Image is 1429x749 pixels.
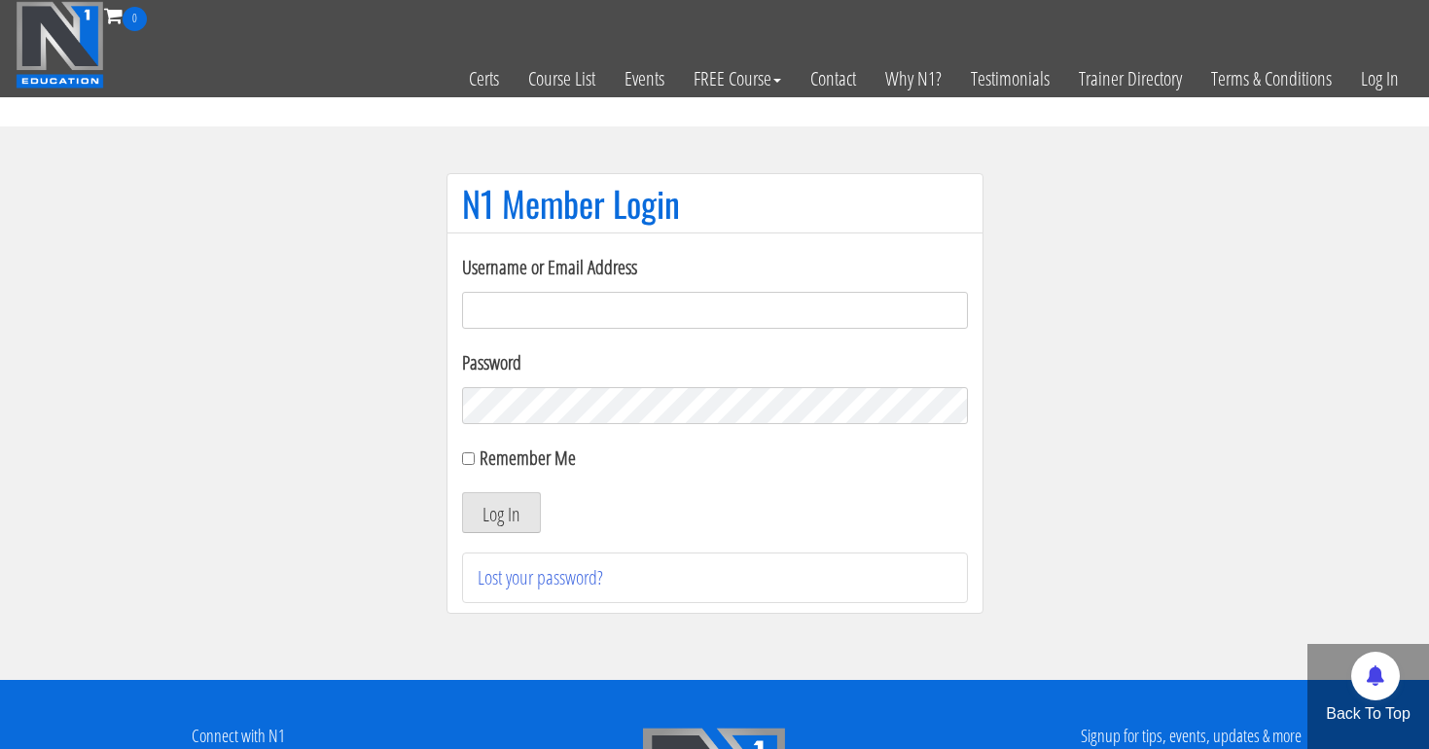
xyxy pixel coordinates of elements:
[1197,31,1346,126] a: Terms & Conditions
[610,31,679,126] a: Events
[514,31,610,126] a: Course List
[462,184,968,223] h1: N1 Member Login
[478,564,603,590] a: Lost your password?
[15,727,462,746] h4: Connect with N1
[16,1,104,89] img: n1-education
[1307,702,1429,726] p: Back To Top
[967,727,1414,746] h4: Signup for tips, events, updates & more
[462,492,541,533] button: Log In
[1346,31,1413,126] a: Log In
[1064,31,1197,126] a: Trainer Directory
[104,2,147,28] a: 0
[123,7,147,31] span: 0
[956,31,1064,126] a: Testimonials
[679,31,796,126] a: FREE Course
[871,31,956,126] a: Why N1?
[454,31,514,126] a: Certs
[462,348,968,377] label: Password
[462,253,968,282] label: Username or Email Address
[796,31,871,126] a: Contact
[480,445,576,471] label: Remember Me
